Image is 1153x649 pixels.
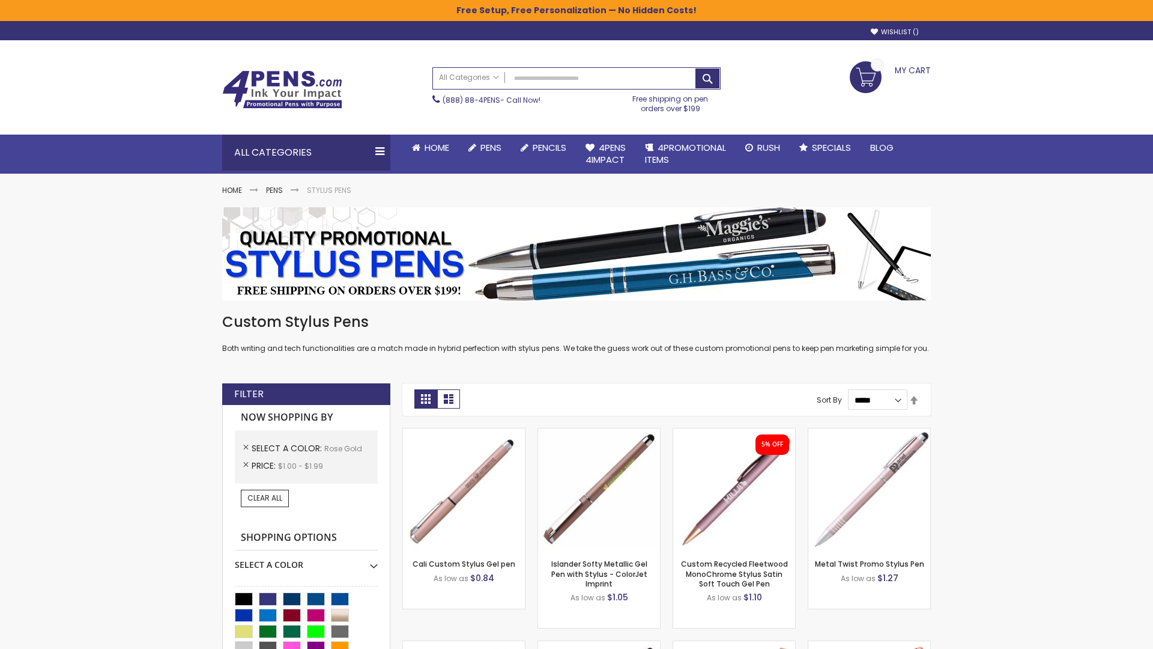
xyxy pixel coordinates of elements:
[607,591,628,603] span: $1.05
[222,70,342,109] img: 4Pens Custom Pens and Promotional Products
[538,428,660,550] img: Islander Softy Metallic Gel Pen with Stylus - ColorJet Imprint-Rose Gold
[278,461,323,471] span: $1.00 - $1.99
[707,593,742,603] span: As low as
[307,185,351,195] strong: Stylus Pens
[551,559,647,588] a: Islander Softy Metallic Gel Pen with Stylus - ColorJet Imprint
[808,428,930,550] img: Metal Twist Promo Stylus Pen-Rose gold
[413,559,515,569] a: Cali Custom Stylus Gel pen
[635,135,736,174] a: 4PROMOTIONALITEMS
[241,490,289,507] a: Clear All
[470,572,494,584] span: $0.84
[861,135,903,161] a: Blog
[586,141,626,166] span: 4Pens 4impact
[403,428,525,438] a: Cali Custom Stylus Gel pen-Rose Gold
[673,428,795,550] img: Custom Recycled Fleetwood MonoChrome Stylus Satin Soft Touch Gel Pen-Rose Gold
[808,428,930,438] a: Metal Twist Promo Stylus Pen-Rose gold
[681,559,788,588] a: Custom Recycled Fleetwood MonoChrome Stylus Satin Soft Touch Gel Pen
[736,135,790,161] a: Rush
[870,141,894,154] span: Blog
[459,135,511,161] a: Pens
[235,525,378,551] strong: Shopping Options
[757,141,780,154] span: Rush
[570,593,605,603] span: As low as
[790,135,861,161] a: Specials
[877,572,898,584] span: $1.27
[673,428,795,438] a: Custom Recycled Fleetwood MonoChrome Stylus Satin Soft Touch Gel Pen-Rose Gold
[620,90,721,114] div: Free shipping on pen orders over $199
[222,207,931,300] img: Stylus Pens
[222,312,931,354] div: Both writing and tech functionalities are a match made in hybrid perfection with stylus pens. We ...
[266,185,283,195] a: Pens
[576,135,635,174] a: 4Pens4impact
[434,573,468,583] span: As low as
[645,141,726,166] span: 4PROMOTIONAL ITEMS
[511,135,576,161] a: Pencils
[324,443,362,454] span: Rose Gold
[222,135,390,171] div: All Categories
[443,95,540,105] span: - Call Now!
[222,312,931,332] h1: Custom Stylus Pens
[252,442,324,454] span: Select A Color
[761,440,783,449] div: 5% OFF
[533,141,566,154] span: Pencils
[433,68,505,88] a: All Categories
[222,185,242,195] a: Home
[871,28,919,37] a: Wishlist
[235,405,378,430] strong: Now Shopping by
[443,95,500,105] a: (888) 88-4PENS
[815,559,924,569] a: Metal Twist Promo Stylus Pen
[235,550,378,571] div: Select A Color
[743,591,762,603] span: $1.10
[252,460,278,472] span: Price
[817,395,842,405] label: Sort By
[402,135,459,161] a: Home
[439,73,499,82] span: All Categories
[538,428,660,438] a: Islander Softy Metallic Gel Pen with Stylus - ColorJet Imprint-Rose Gold
[425,141,449,154] span: Home
[414,389,437,409] strong: Grid
[403,428,525,550] img: Cali Custom Stylus Gel pen-Rose Gold
[247,493,282,503] span: Clear All
[480,141,501,154] span: Pens
[812,141,851,154] span: Specials
[841,573,876,583] span: As low as
[234,388,264,401] strong: Filter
